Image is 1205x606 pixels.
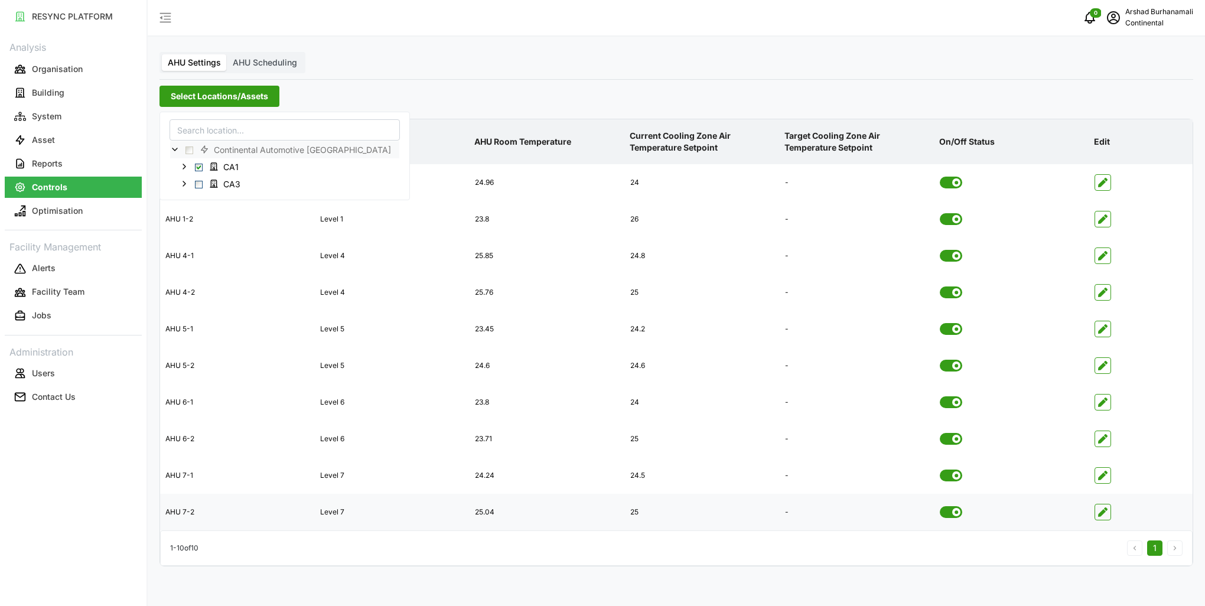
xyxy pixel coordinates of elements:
p: Jobs [32,309,51,321]
div: - [780,278,934,307]
div: - [780,205,934,234]
div: 25.85 [470,242,624,271]
span: AHU Scheduling [233,57,297,67]
p: Arshad Burhanamali [1125,6,1193,18]
div: 25.76 [470,278,624,307]
span: Select CA1 [195,163,203,171]
button: Optimisation [5,200,142,221]
a: Reports [5,152,142,175]
div: 25 [626,498,779,527]
div: 23.71 [470,425,624,454]
a: Jobs [5,304,142,328]
div: 24.6 [626,351,779,380]
div: 24.24 [470,461,624,490]
div: Level 7 [315,498,469,527]
div: - [780,168,934,197]
input: Search location... [170,119,400,141]
div: - [780,461,934,490]
span: 0 [1094,9,1097,17]
button: Asset [5,129,142,151]
a: Controls [5,175,142,199]
a: Organisation [5,57,142,81]
div: AHU 7-2 [161,498,314,527]
a: RESYNC PLATFORM [5,5,142,28]
button: notifications [1078,6,1102,30]
a: Asset [5,128,142,152]
button: 1 [1147,540,1162,556]
div: 23.8 [470,205,624,234]
span: CA3 [204,176,249,190]
button: Users [5,363,142,384]
p: Continental [1125,18,1193,29]
div: - [780,351,934,380]
div: AHU 1-2 [161,205,314,234]
div: Level 6 [315,425,469,454]
span: AHU Settings [168,57,221,67]
div: 24.96 [470,168,624,197]
p: System [32,110,61,122]
a: Alerts [5,257,142,281]
button: Facility Team [5,282,142,303]
a: System [5,105,142,128]
div: AHU 4-2 [161,278,314,307]
div: Level 4 [315,242,469,271]
span: Select CA3 [195,180,203,188]
span: Continental Automotive [GEOGRAPHIC_DATA] [214,144,391,156]
div: 24.6 [470,351,624,380]
p: Facility Management [5,237,142,255]
div: - [780,315,934,344]
div: 23.45 [470,315,624,344]
p: Asset [32,134,55,146]
p: On/Off Status [937,126,1087,157]
span: CA1 [204,159,247,174]
p: Users [32,367,55,379]
a: Building [5,81,142,105]
div: AHU 4-1 [161,242,314,271]
p: Contact Us [32,391,76,403]
span: CA1 [223,161,239,173]
div: 25 [626,278,779,307]
button: RESYNC PLATFORM [5,6,142,27]
a: Contact Us [5,385,142,409]
p: Analysis [5,38,142,55]
div: 24 [626,168,779,197]
div: 23.8 [470,388,624,417]
div: Level 5 [315,315,469,344]
button: Select Locations/Assets [159,86,279,107]
a: Optimisation [5,199,142,223]
button: Jobs [5,305,142,327]
p: RESYNC PLATFORM [32,11,113,22]
p: Organisation [32,63,83,75]
div: AHU 5-2 [161,351,314,380]
button: Controls [5,177,142,198]
div: 24 [626,388,779,417]
p: Facility Team [32,286,84,298]
a: Facility Team [5,281,142,304]
div: 24.8 [626,242,779,271]
p: 1 - 10 of 10 [170,543,198,554]
p: Current Cooling Zone Air Temperature Setpoint [627,120,777,164]
div: AHU 6-1 [161,388,314,417]
div: - [780,242,934,271]
div: 25 [626,425,779,454]
div: - [780,388,934,417]
button: Alerts [5,258,142,279]
p: Alerts [32,262,56,274]
div: 24.2 [626,315,779,344]
p: Target Cooling Zone Air Temperature Setpoint [782,120,932,164]
span: Select Locations/Assets [171,86,268,106]
p: Administration [5,343,142,360]
button: Organisation [5,58,142,80]
a: Users [5,361,142,385]
p: Controls [32,181,67,193]
span: CA3 [223,178,240,190]
div: Level 7 [315,461,469,490]
div: 25.04 [470,498,624,527]
div: - [780,425,934,454]
p: Optimisation [32,205,83,217]
button: Contact Us [5,386,142,408]
div: 24.5 [626,461,779,490]
button: schedule [1102,6,1125,30]
div: Level 1 [315,205,469,234]
div: Select Locations/Assets [159,112,410,200]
